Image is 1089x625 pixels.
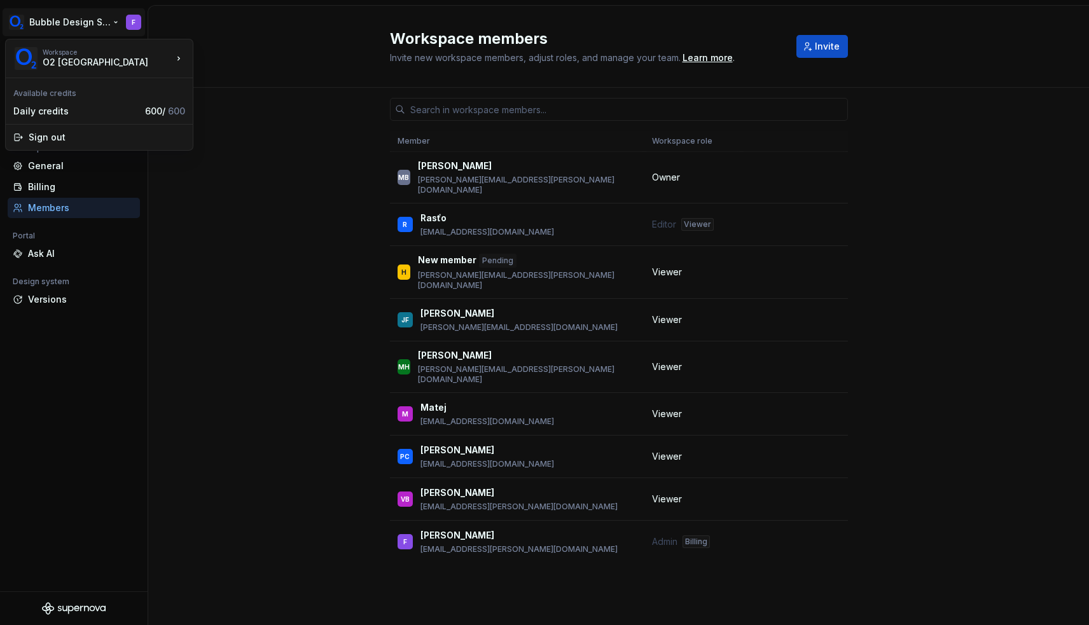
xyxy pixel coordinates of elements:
div: Daily credits [13,105,140,118]
div: Sign out [29,131,185,144]
div: Available credits [8,81,190,101]
div: Workspace [43,48,172,56]
span: 600 / [145,106,185,116]
img: 1a847f6c-1245-4c66-adf2-ab3a177fc91e.png [15,47,38,70]
span: 600 [168,106,185,116]
div: O2 [GEOGRAPHIC_DATA] [43,56,151,69]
